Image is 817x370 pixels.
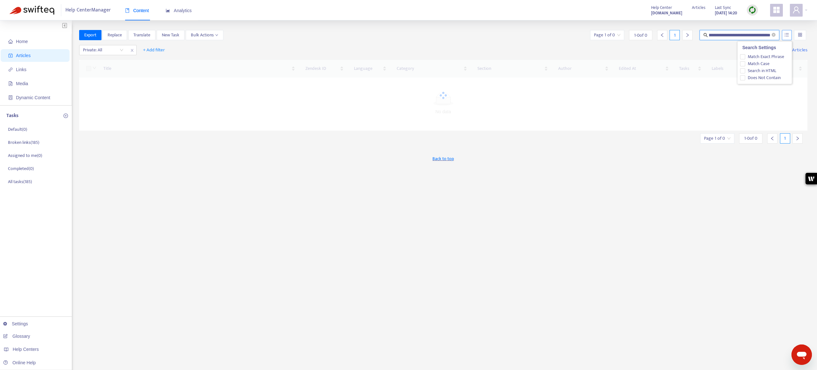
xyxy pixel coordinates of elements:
[8,67,13,72] span: link
[715,4,731,11] span: Last Sync
[16,95,50,100] span: Dynamic Content
[133,32,150,39] span: Translate
[8,178,32,185] p: All tasks ( 185 )
[138,45,170,55] button: + Add filter
[3,334,30,339] a: Glossary
[16,53,31,58] span: Articles
[215,33,218,37] span: down
[84,32,96,39] span: Export
[651,9,682,17] a: [DOMAIN_NAME]
[128,30,155,40] button: Translate
[166,8,192,13] span: Analytics
[745,60,772,67] span: Match Case
[8,152,42,159] p: Assigned to me ( 0 )
[8,95,13,100] span: container
[191,32,218,39] span: Bulk Actions
[79,30,101,40] button: Export
[715,10,737,17] strong: [DATE] 14:20
[64,114,68,118] span: plus-circle
[157,30,184,40] button: New Task
[792,6,800,14] span: user
[703,33,708,37] span: search
[634,32,647,39] span: 1 - 0 of 0
[143,46,165,54] span: + Add filter
[745,74,783,81] span: Does Not Contain
[784,33,789,37] span: unordered-list
[10,6,54,15] img: Swifteq
[166,8,170,13] span: area-chart
[770,136,775,141] span: left
[692,4,705,11] span: Articles
[3,321,28,326] a: Settings
[8,39,13,44] span: home
[651,4,672,11] span: Help Center
[748,6,756,14] img: sync.dc5367851b00ba804db3.png
[65,4,111,16] span: Help Center Manager
[742,45,776,50] strong: Search Settings
[125,8,130,13] span: book
[128,47,136,54] span: close
[8,53,13,58] span: account-book
[795,136,800,141] span: right
[162,32,179,39] span: New Task
[16,81,28,86] span: Media
[791,344,812,365] iframe: Button to launch messaging window
[773,6,780,14] span: appstore
[432,155,454,162] span: Back to top
[772,32,776,38] span: close-circle
[102,30,127,40] button: Replace
[108,32,122,39] span: Replace
[8,81,13,86] span: file-image
[745,53,786,60] span: Match Exact Phrase
[685,33,690,37] span: right
[8,126,27,133] p: Default ( 0 )
[3,360,36,365] a: Online Help
[670,30,680,40] div: 1
[782,30,792,40] button: unordered-list
[660,33,664,37] span: left
[16,67,26,72] span: Links
[745,67,778,74] span: Search in HTML
[651,10,682,17] strong: [DOMAIN_NAME]
[125,8,149,13] span: Content
[186,30,223,40] button: Bulk Actionsdown
[13,347,39,352] span: Help Centers
[8,165,34,172] p: Completed ( 0 )
[744,135,757,142] span: 1 - 0 of 0
[772,33,776,37] span: close-circle
[8,139,39,146] p: Broken links ( 185 )
[16,39,28,44] span: Home
[6,112,19,120] p: Tasks
[780,133,790,144] div: 1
